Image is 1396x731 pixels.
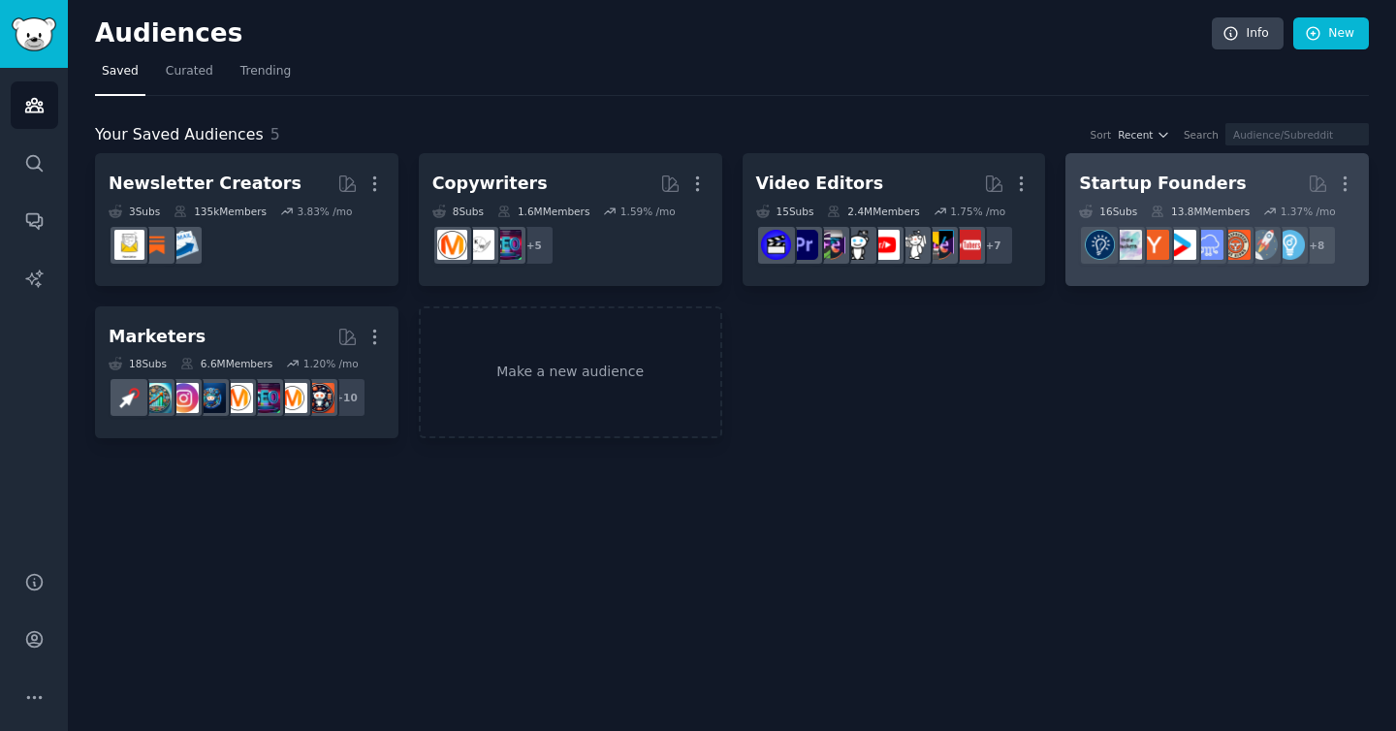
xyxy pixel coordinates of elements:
div: Startup Founders [1079,172,1246,196]
img: videography [897,230,927,260]
div: 1.20 % /mo [303,357,359,370]
img: indiehackers [1112,230,1142,260]
img: VideoEditors [761,230,791,260]
div: Video Editors [756,172,884,196]
img: socialmedia [304,383,334,413]
div: + 5 [514,225,555,266]
div: 2.4M Members [827,205,919,218]
a: Saved [95,56,145,96]
div: Newsletter Creators [109,172,301,196]
img: SaaS [1193,230,1223,260]
div: Sort [1091,128,1112,142]
div: + 8 [1296,225,1337,266]
div: Copywriters [432,172,548,196]
div: + 7 [973,225,1014,266]
img: premiere [788,230,818,260]
a: Startup Founders16Subs13.8MMembers1.37% /mo+8EntrepreneurstartupsEntrepreneurRideAlongSaaSstartup... [1065,153,1369,286]
img: gopro [842,230,872,260]
div: 1.37 % /mo [1281,205,1336,218]
img: Entrepreneur [1275,230,1305,260]
img: Emailmarketing [169,230,199,260]
a: Curated [159,56,220,96]
a: Copywriters8Subs1.6MMembers1.59% /mo+5SEOKeepWritingcontent_marketing [419,153,722,286]
div: 16 Sub s [1079,205,1137,218]
div: + 10 [326,377,366,418]
div: 18 Sub s [109,357,167,370]
img: marketing [277,383,307,413]
div: 8 Sub s [432,205,484,218]
img: VideoEditing [924,230,954,260]
span: 5 [270,125,280,143]
img: InstagramMarketing [169,383,199,413]
div: 1.6M Members [497,205,589,218]
a: Marketers18Subs6.6MMembers1.20% /mo+10socialmediamarketingSEODigitalMarketingdigital_marketingIns... [95,306,398,439]
img: startups [1248,230,1278,260]
div: Marketers [109,325,206,349]
img: startup [1166,230,1196,260]
span: Curated [166,63,213,80]
img: editors [815,230,845,260]
img: youtubers [870,230,900,260]
img: SEO [492,230,522,260]
img: KeepWriting [464,230,494,260]
div: 1.75 % /mo [950,205,1005,218]
div: 1.59 % /mo [620,205,676,218]
img: Entrepreneurship [1085,230,1115,260]
a: Make a new audience [419,306,722,439]
img: SEO [250,383,280,413]
div: 3.83 % /mo [297,205,352,218]
img: GummySearch logo [12,17,56,51]
a: Trending [234,56,298,96]
span: Trending [240,63,291,80]
button: Recent [1118,128,1170,142]
img: EntrepreneurRideAlong [1221,230,1251,260]
h2: Audiences [95,18,1212,49]
img: Substack [142,230,172,260]
a: New [1293,17,1369,50]
span: Recent [1118,128,1153,142]
span: Your Saved Audiences [95,123,264,147]
div: Search [1184,128,1219,142]
img: PPC [114,383,144,413]
a: Info [1212,17,1284,50]
a: Video Editors15Subs2.4MMembers1.75% /mo+7NewTubersVideoEditingvideographyyoutubersgoproeditorspre... [743,153,1046,286]
img: DigitalMarketing [223,383,253,413]
a: Newsletter Creators3Subs135kMembers3.83% /moEmailmarketingSubstackNewsletters [95,153,398,286]
img: digital_marketing [196,383,226,413]
img: content_marketing [437,230,467,260]
div: 13.8M Members [1151,205,1250,218]
div: 135k Members [174,205,267,218]
img: Newsletters [114,230,144,260]
img: ycombinator [1139,230,1169,260]
input: Audience/Subreddit [1225,123,1369,145]
div: 15 Sub s [756,205,814,218]
span: Saved [102,63,139,80]
img: Affiliatemarketing [142,383,172,413]
img: NewTubers [951,230,981,260]
div: 6.6M Members [180,357,272,370]
div: 3 Sub s [109,205,160,218]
